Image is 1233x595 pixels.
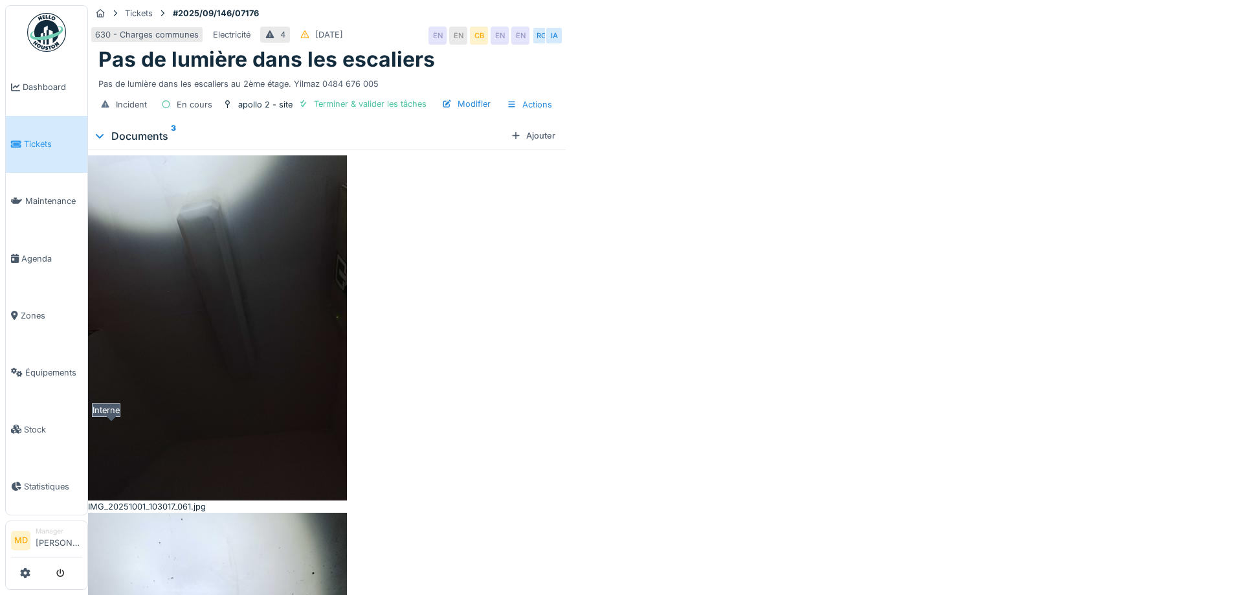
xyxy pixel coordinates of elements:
[437,95,496,113] div: Modifier
[6,59,87,116] a: Dashboard
[21,309,82,322] span: Zones
[95,28,199,41] div: 630 - Charges communes
[532,27,550,45] div: RG
[293,95,432,113] div: Terminer & valider les tâches
[213,28,250,41] div: Electricité
[24,138,82,150] span: Tickets
[25,195,82,207] span: Maintenance
[36,526,82,554] li: [PERSON_NAME]
[238,98,293,111] div: apollo 2 - site
[315,28,343,41] div: [DATE]
[168,7,264,19] strong: #2025/09/146/07176
[25,366,82,379] span: Équipements
[36,526,82,536] div: Manager
[428,27,447,45] div: EN
[116,98,147,111] div: Incident
[11,531,30,550] li: MD
[6,287,87,344] a: Zones
[93,128,505,144] div: Documents
[21,253,82,265] span: Agenda
[171,128,176,144] sup: 3
[6,116,87,173] a: Tickets
[6,344,87,401] a: Équipements
[11,526,82,557] a: MD Manager[PERSON_NAME]
[511,27,529,45] div: EN
[98,73,555,90] div: Pas de lumière dans les escaliers au 2ème étage. Yilmaz 0484 676 005
[6,230,87,287] a: Agenda
[491,27,509,45] div: EN
[92,403,120,417] div: Interne
[177,98,212,111] div: En cours
[125,7,153,19] div: Tickets
[24,480,82,493] span: Statistiques
[280,28,285,41] div: 4
[470,27,488,45] div: CB
[6,401,87,458] a: Stock
[88,155,347,500] img: 8697x0eym2jrg2q0sk8hi1ji2q69
[6,173,87,230] a: Maintenance
[88,500,566,513] div: IMG_20251001_103017_061.jpg
[501,95,558,114] div: Actions
[505,127,561,144] div: Ajouter
[98,47,435,72] h1: Pas de lumière dans les escaliers
[24,423,82,436] span: Stock
[6,458,87,515] a: Statistiques
[449,27,467,45] div: EN
[545,27,563,45] div: IA
[23,81,82,93] span: Dashboard
[27,13,66,52] img: Badge_color-CXgf-gQk.svg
